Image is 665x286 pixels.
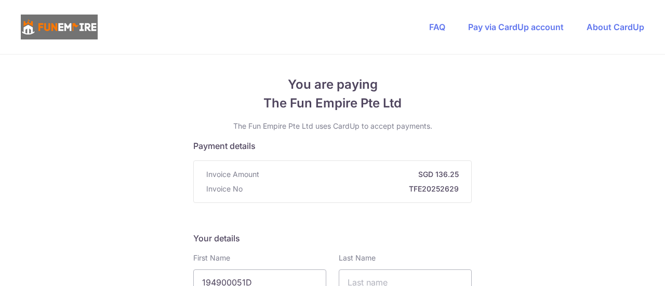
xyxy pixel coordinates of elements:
strong: SGD 136.25 [263,169,459,180]
span: The Fun Empire Pte Ltd [193,94,472,113]
a: About CardUp [587,22,644,32]
span: Invoice Amount [206,169,259,180]
label: Last Name [339,253,376,263]
p: The Fun Empire Pte Ltd uses CardUp to accept payments. [193,121,472,131]
label: First Name [193,253,230,263]
span: Invoice No [206,184,243,194]
strong: TFE20252629 [247,184,459,194]
span: You are paying [193,75,472,94]
h5: Your details [193,232,472,244]
a: FAQ [429,22,445,32]
h5: Payment details [193,140,472,152]
a: Pay via CardUp account [468,22,564,32]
